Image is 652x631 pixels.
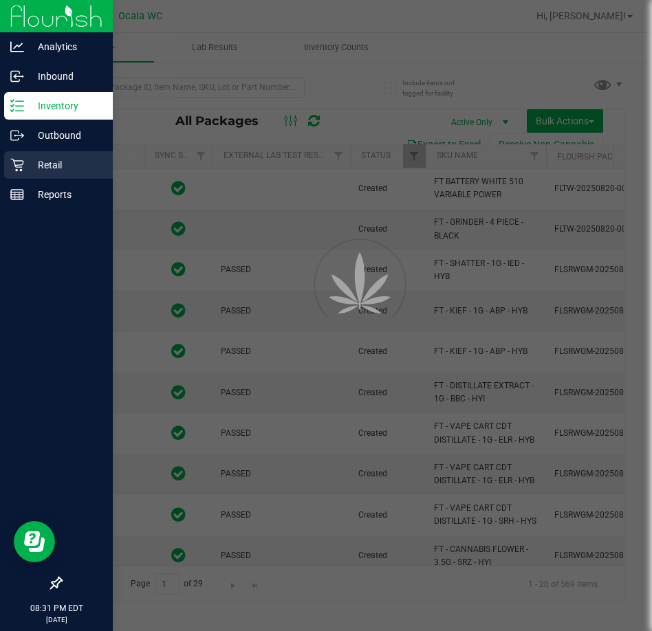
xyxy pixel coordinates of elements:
p: Inbound [24,68,107,85]
p: 08:31 PM EDT [6,602,107,615]
p: Reports [24,186,107,203]
inline-svg: Inventory [10,99,24,113]
inline-svg: Analytics [10,40,24,54]
iframe: Resource center [14,521,55,562]
p: Analytics [24,38,107,55]
inline-svg: Retail [10,158,24,172]
p: [DATE] [6,615,107,625]
p: Outbound [24,127,107,144]
p: Inventory [24,98,107,114]
inline-svg: Reports [10,188,24,201]
inline-svg: Inbound [10,69,24,83]
p: Retail [24,157,107,173]
inline-svg: Outbound [10,129,24,142]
